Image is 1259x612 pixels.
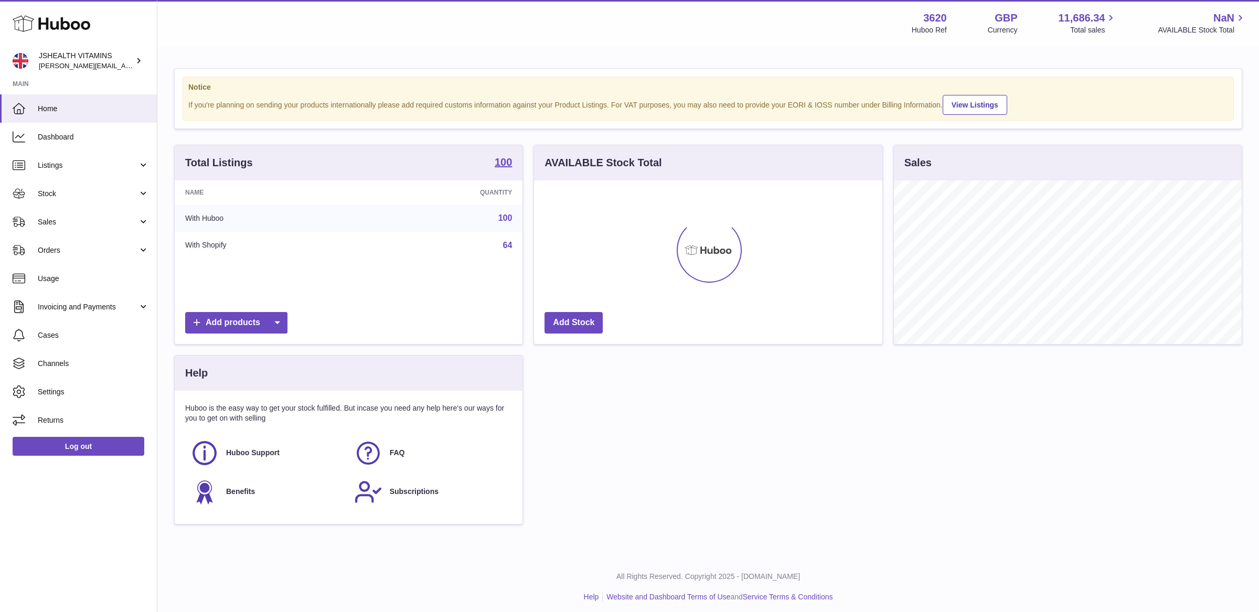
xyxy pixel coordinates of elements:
span: Orders [38,245,138,255]
span: Returns [38,415,149,425]
span: Sales [38,217,138,227]
h3: Sales [904,156,932,170]
span: Subscriptions [390,487,439,497]
span: Invoicing and Payments [38,302,138,312]
span: Huboo Support [226,448,280,458]
div: Huboo Ref [912,25,947,35]
li: and [603,592,833,602]
span: Home [38,104,149,114]
a: 64 [503,241,513,250]
span: [PERSON_NAME][EMAIL_ADDRESS][DOMAIN_NAME] [39,61,210,70]
span: 11,686.34 [1058,11,1105,25]
a: Help [584,593,599,601]
strong: 100 [495,157,512,167]
a: FAQ [354,439,507,467]
img: francesca@jshealthvitamins.com [13,53,28,69]
h3: Total Listings [185,156,253,170]
a: 100 [498,213,513,222]
th: Name [175,180,362,205]
a: Subscriptions [354,478,507,506]
span: NaN [1213,11,1234,25]
span: Settings [38,387,149,397]
a: Log out [13,437,144,456]
p: Huboo is the easy way to get your stock fulfilled. But incase you need any help here's our ways f... [185,403,512,423]
h3: Help [185,366,208,380]
th: Quantity [362,180,523,205]
span: Benefits [226,487,255,497]
div: If you're planning on sending your products internationally please add required customs informati... [188,93,1228,115]
span: AVAILABLE Stock Total [1158,25,1246,35]
span: FAQ [390,448,405,458]
strong: 3620 [923,11,947,25]
td: With Shopify [175,232,362,259]
p: All Rights Reserved. Copyright 2025 - [DOMAIN_NAME] [166,572,1251,582]
strong: Notice [188,82,1228,92]
a: 11,686.34 Total sales [1058,11,1117,35]
a: Service Terms & Conditions [743,593,833,601]
a: Huboo Support [190,439,344,467]
span: Listings [38,160,138,170]
td: With Huboo [175,205,362,232]
a: 100 [495,157,512,169]
a: Add products [185,312,287,334]
span: Cases [38,330,149,340]
span: Total sales [1070,25,1117,35]
a: NaN AVAILABLE Stock Total [1158,11,1246,35]
div: Currency [988,25,1018,35]
div: JSHEALTH VITAMINS [39,51,133,71]
a: Benefits [190,478,344,506]
h3: AVAILABLE Stock Total [545,156,661,170]
a: Website and Dashboard Terms of Use [606,593,730,601]
span: Usage [38,274,149,284]
span: Dashboard [38,132,149,142]
a: Add Stock [545,312,603,334]
a: View Listings [943,95,1007,115]
span: Stock [38,189,138,199]
strong: GBP [995,11,1017,25]
span: Channels [38,359,149,369]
